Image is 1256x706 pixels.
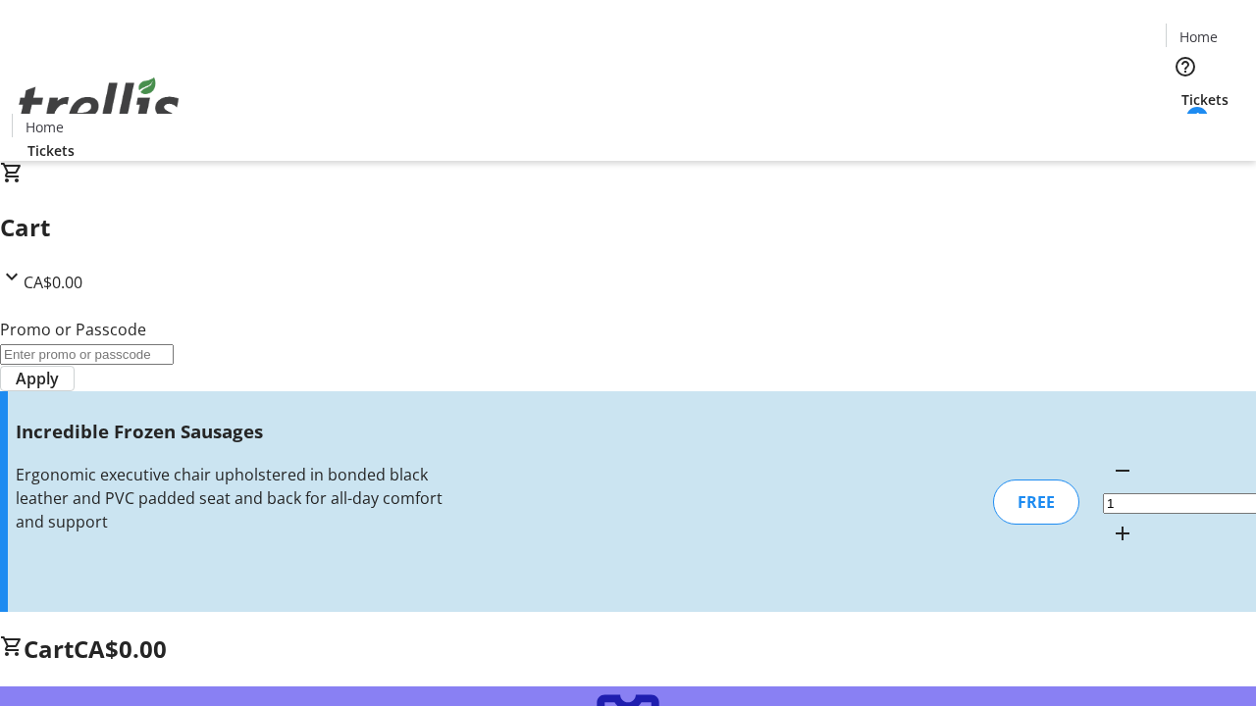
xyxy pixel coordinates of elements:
span: CA$0.00 [24,272,82,293]
img: Orient E2E Organization wkGuBbUjiW's Logo [12,56,186,154]
span: Tickets [27,140,75,161]
div: Ergonomic executive chair upholstered in bonded black leather and PVC padded seat and back for al... [16,463,445,533]
button: Cart [1166,110,1205,149]
span: Home [26,117,64,137]
a: Tickets [12,140,90,161]
span: Home [1179,26,1218,47]
a: Home [1167,26,1230,47]
button: Increment by one [1103,514,1142,553]
a: Tickets [1166,89,1244,110]
div: FREE [993,479,1079,525]
button: Decrement by one [1103,451,1142,490]
span: Tickets [1181,89,1229,110]
a: Home [13,117,76,137]
span: CA$0.00 [74,632,167,665]
span: Apply [16,367,59,390]
button: Help [1166,47,1205,86]
h3: Incredible Frozen Sausages [16,418,445,445]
